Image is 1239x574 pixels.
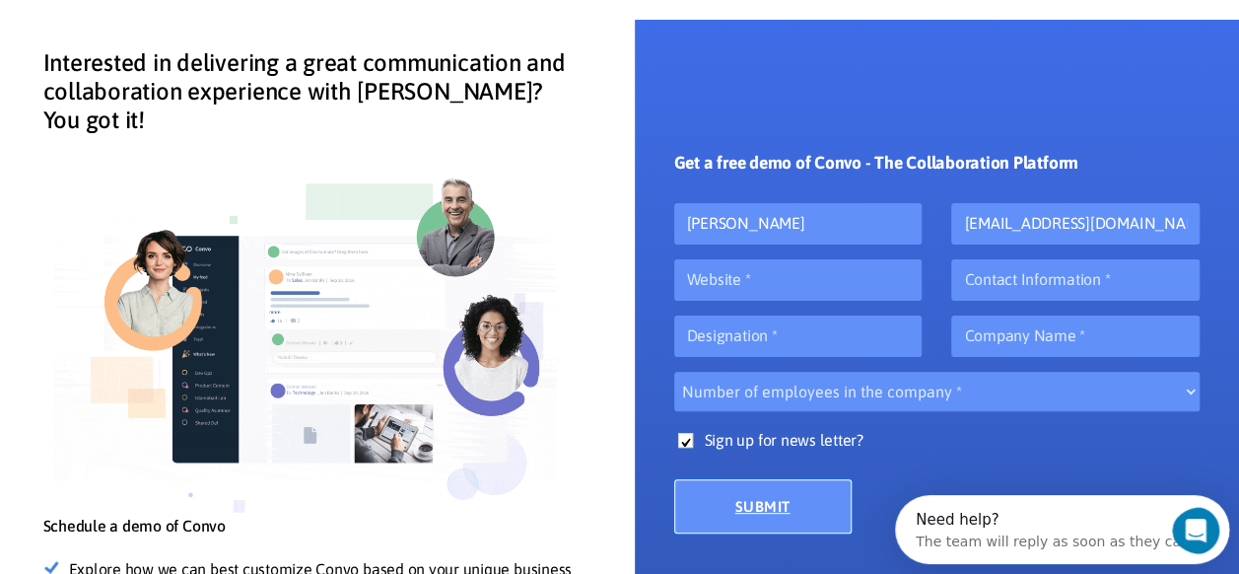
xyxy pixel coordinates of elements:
[8,8,353,62] div: Open Intercom Messenger
[674,203,923,245] input: Name*
[43,517,576,550] h4: Schedule a demo of Convo
[21,33,295,53] div: The team will reply as soon as they can
[674,153,1078,188] h3: Get a free demo of Convo - The Collaboration Platform
[951,259,1200,301] input: Contact Information *
[895,495,1229,564] iframe: Intercom live chat discovery launcher
[951,203,1200,245] input: Email*
[43,49,576,149] h4: Interested in delivering a great communication and collaboration experience with [PERSON_NAME]? Y...
[951,316,1200,357] input: Company Name *
[674,426,1201,475] label: Sign up for news letter?
[674,259,923,301] input: Website *
[674,479,852,534] input: Submit
[674,316,923,357] input: Designation *
[1172,507,1233,554] iframe: Intercom live chat
[43,154,576,517] img: getademo-left-img.png
[21,17,295,33] div: Need help?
